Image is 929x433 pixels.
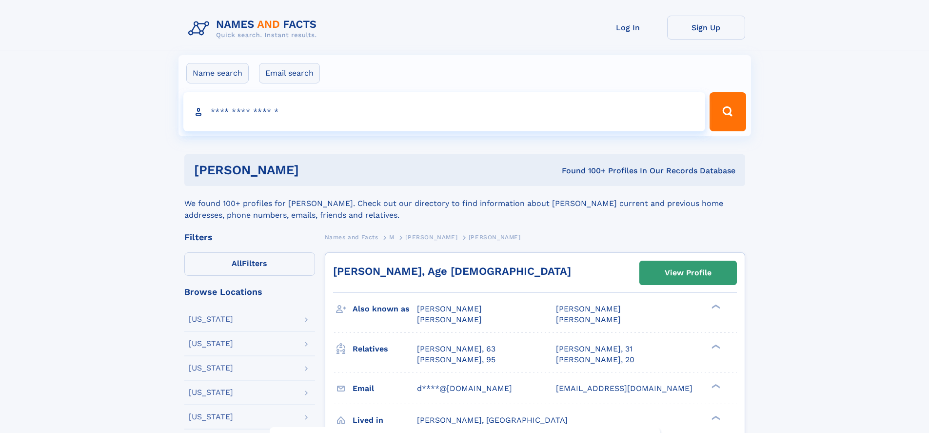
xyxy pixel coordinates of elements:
[353,412,417,429] h3: Lived in
[709,304,721,310] div: ❯
[184,288,315,296] div: Browse Locations
[556,304,621,313] span: [PERSON_NAME]
[640,261,736,285] a: View Profile
[189,364,233,372] div: [US_STATE]
[353,341,417,357] h3: Relatives
[709,383,721,389] div: ❯
[405,234,457,241] span: [PERSON_NAME]
[184,233,315,242] div: Filters
[709,414,721,421] div: ❯
[232,259,242,268] span: All
[389,231,395,243] a: M
[417,344,495,354] a: [PERSON_NAME], 63
[189,413,233,421] div: [US_STATE]
[709,343,721,350] div: ❯
[430,165,735,176] div: Found 100+ Profiles In Our Records Database
[189,340,233,348] div: [US_STATE]
[189,315,233,323] div: [US_STATE]
[556,344,633,354] a: [PERSON_NAME], 31
[184,16,325,42] img: Logo Names and Facts
[589,16,667,40] a: Log In
[665,262,712,284] div: View Profile
[184,186,745,221] div: We found 100+ profiles for [PERSON_NAME]. Check out our directory to find information about [PERS...
[389,234,395,241] span: M
[259,63,320,83] label: Email search
[667,16,745,40] a: Sign Up
[417,315,482,324] span: [PERSON_NAME]
[333,265,571,277] a: [PERSON_NAME], Age [DEMOGRAPHIC_DATA]
[710,92,746,131] button: Search Button
[183,92,706,131] input: search input
[556,315,621,324] span: [PERSON_NAME]
[417,304,482,313] span: [PERSON_NAME]
[469,234,521,241] span: [PERSON_NAME]
[417,354,495,365] a: [PERSON_NAME], 95
[325,231,378,243] a: Names and Facts
[186,63,249,83] label: Name search
[353,301,417,317] h3: Also known as
[184,252,315,276] label: Filters
[417,415,568,425] span: [PERSON_NAME], [GEOGRAPHIC_DATA]
[194,164,431,176] h1: [PERSON_NAME]
[405,231,457,243] a: [PERSON_NAME]
[353,380,417,397] h3: Email
[556,354,634,365] a: [PERSON_NAME], 20
[189,389,233,396] div: [US_STATE]
[556,384,692,393] span: [EMAIL_ADDRESS][DOMAIN_NAME]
